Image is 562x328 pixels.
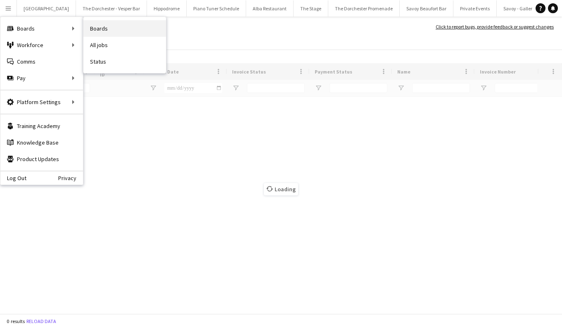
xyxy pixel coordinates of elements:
[497,0,542,17] button: Savoy - Gallery
[0,175,26,181] a: Log Out
[0,70,83,86] div: Pay
[328,0,400,17] button: The Dorchester Promenade
[0,118,83,134] a: Training Academy
[0,94,83,110] div: Platform Settings
[83,20,166,37] a: Boards
[294,0,328,17] button: The Stage
[83,53,166,70] a: Status
[17,0,76,17] button: [GEOGRAPHIC_DATA]
[400,0,453,17] button: Savoy Beaufort Bar
[0,151,83,167] a: Product Updates
[0,134,83,151] a: Knowledge Base
[453,0,497,17] button: Private Events
[0,20,83,37] div: Boards
[187,0,246,17] button: Piano Tuner Schedule
[0,37,83,53] div: Workforce
[0,53,83,70] a: Comms
[246,0,294,17] button: Alba Restaurant
[264,183,298,195] span: Loading
[58,175,83,181] a: Privacy
[147,0,187,17] button: Hippodrome
[436,23,554,31] a: Click to report bugs, provide feedback or suggest changes
[25,317,58,326] button: Reload data
[76,0,147,17] button: The Dorchester - Vesper Bar
[83,37,166,53] a: All jobs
